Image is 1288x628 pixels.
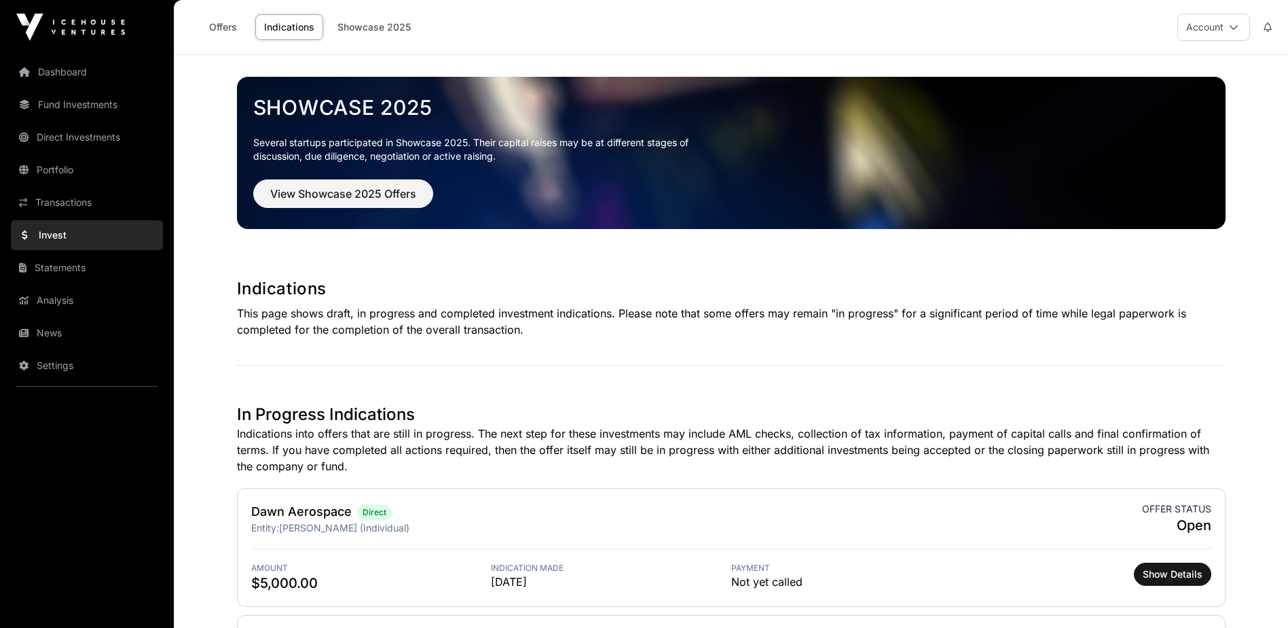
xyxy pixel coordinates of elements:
[11,57,163,87] a: Dashboard
[491,574,731,590] span: [DATE]
[11,318,163,348] a: News
[11,122,163,152] a: Direct Investments
[251,563,492,574] span: Amount
[363,507,386,518] span: Direct
[11,155,163,185] a: Portfolio
[253,193,433,207] a: View Showcase 2025 Offers
[237,77,1226,229] img: Showcase 2025
[11,188,163,217] a: Transactions
[1134,563,1211,586] button: Show Details
[237,425,1226,474] p: Indications into offers that are still in progress. The next step for these investments may inclu...
[1142,516,1211,535] span: Open
[279,522,409,534] span: [PERSON_NAME] (Individual)
[16,14,125,41] img: Icehouse Ventures Logo
[11,253,163,283] a: Statements
[270,186,416,202] span: View Showcase 2025 Offers
[491,563,731,574] span: Indication Made
[11,285,163,315] a: Analysis
[237,404,1226,425] h1: In Progress Indications
[255,14,323,40] a: Indications
[731,563,972,574] span: Payment
[1143,568,1202,581] span: Show Details
[253,95,1209,120] a: Showcase 2025
[253,179,433,208] button: View Showcase 2025 Offers
[1220,563,1288,628] iframe: Chat Widget
[251,522,279,534] span: Entity:
[253,136,710,163] p: Several startups participated in Showcase 2025. Their capital raises may be at different stages o...
[1142,502,1211,516] span: Offer status
[1177,14,1250,41] button: Account
[251,504,352,519] a: Dawn Aerospace
[251,574,492,593] span: $5,000.00
[11,351,163,381] a: Settings
[731,574,803,590] span: Not yet called
[196,14,250,40] a: Offers
[237,305,1226,338] p: This page shows draft, in progress and completed investment indications. Please note that some of...
[329,14,420,40] a: Showcase 2025
[11,90,163,120] a: Fund Investments
[11,220,163,250] a: Invest
[237,278,1226,300] h1: Indications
